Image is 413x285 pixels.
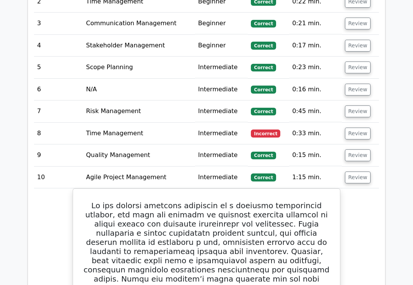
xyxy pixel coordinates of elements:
[34,123,83,144] td: 8
[345,172,371,183] button: Review
[195,13,248,34] td: Beginner
[251,108,276,115] span: Correct
[345,128,371,139] button: Review
[289,123,341,144] td: 0:33 min.
[345,149,371,161] button: Review
[34,13,83,34] td: 3
[83,167,195,188] td: Agile Project Management
[345,18,371,29] button: Review
[34,144,83,166] td: 9
[34,100,83,122] td: 7
[34,79,83,100] td: 6
[83,13,195,34] td: Communication Management
[345,105,371,117] button: Review
[251,130,280,137] span: Incorrect
[289,35,341,57] td: 0:17 min.
[289,57,341,78] td: 0:23 min.
[83,144,195,166] td: Quality Management
[251,152,276,159] span: Correct
[195,35,248,57] td: Beginner
[251,64,276,71] span: Correct
[83,79,195,100] td: N/A
[345,84,371,96] button: Review
[289,100,341,122] td: 0:45 min.
[195,167,248,188] td: Intermediate
[195,79,248,100] td: Intermediate
[83,57,195,78] td: Scope Planning
[34,57,83,78] td: 5
[289,13,341,34] td: 0:21 min.
[251,86,276,93] span: Correct
[34,35,83,57] td: 4
[289,79,341,100] td: 0:16 min.
[195,100,248,122] td: Intermediate
[251,42,276,49] span: Correct
[345,62,371,73] button: Review
[83,100,195,122] td: Risk Management
[195,123,248,144] td: Intermediate
[83,123,195,144] td: Time Management
[345,40,371,52] button: Review
[289,144,341,166] td: 0:15 min.
[34,167,83,188] td: 10
[195,144,248,166] td: Intermediate
[251,173,276,181] span: Correct
[289,167,341,188] td: 1:15 min.
[83,35,195,57] td: Stakeholder Management
[195,57,248,78] td: Intermediate
[251,20,276,28] span: Correct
